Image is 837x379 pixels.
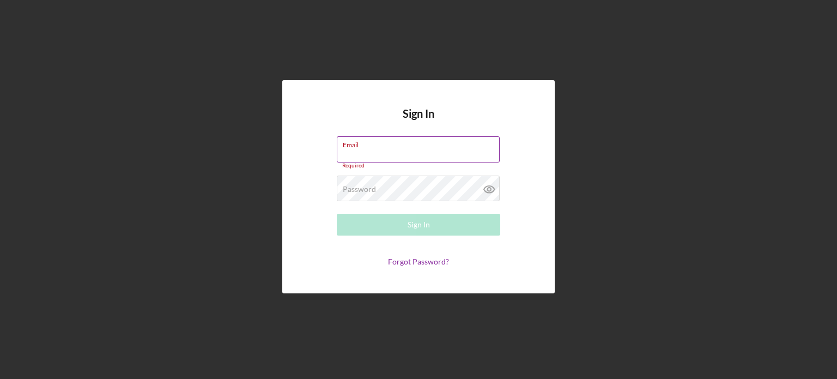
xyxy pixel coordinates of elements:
button: Sign In [337,214,500,236]
h4: Sign In [403,107,434,136]
label: Email [343,137,500,149]
a: Forgot Password? [388,257,449,266]
label: Password [343,185,376,194]
div: Required [337,163,500,169]
div: Sign In [408,214,430,236]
